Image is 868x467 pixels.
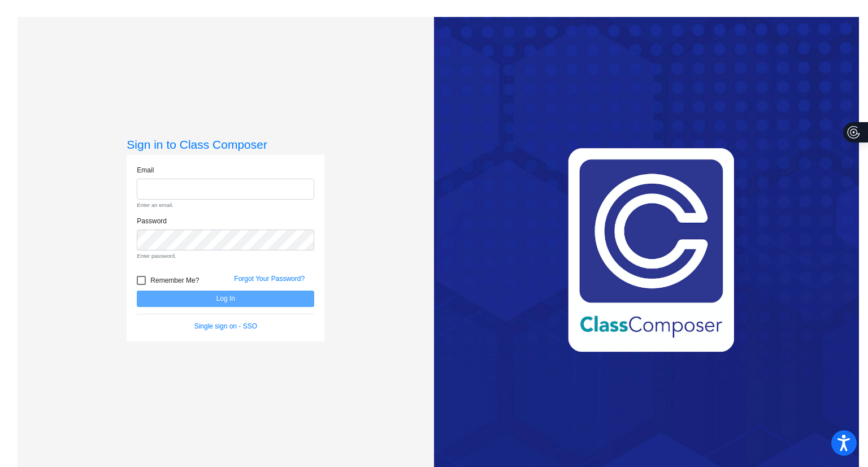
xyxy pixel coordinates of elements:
button: Log In [137,291,314,307]
small: Enter password. [137,252,314,260]
small: Enter an email. [137,201,314,209]
a: Single sign on - SSO [194,322,257,330]
h3: Sign in to Class Composer [127,137,324,152]
a: Forgot Your Password? [234,275,305,283]
label: Password [137,216,167,226]
label: Email [137,165,154,175]
span: Remember Me? [150,274,199,287]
